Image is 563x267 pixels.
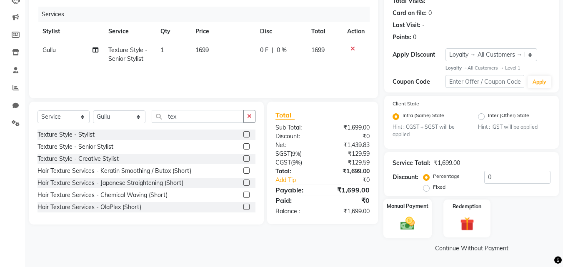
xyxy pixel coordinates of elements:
[155,22,190,41] th: Qty
[152,110,244,123] input: Search or Scan
[453,203,481,210] label: Redemption
[403,112,444,122] label: Intra (Same) State
[269,185,323,195] div: Payable:
[413,33,416,42] div: 0
[386,244,557,253] a: Continue Without Payment
[269,123,323,132] div: Sub Total:
[255,22,306,41] th: Disc
[332,176,376,185] div: ₹0
[393,159,430,167] div: Service Total:
[38,22,103,41] th: Stylist
[323,207,376,216] div: ₹1,699.00
[293,159,300,166] span: 9%
[277,46,287,55] span: 0 %
[393,100,419,107] label: Client State
[393,33,411,42] div: Points:
[428,9,432,17] div: 0
[323,123,376,132] div: ₹1,699.00
[393,21,420,30] div: Last Visit:
[38,130,95,139] div: Texture Style - Stylist
[306,22,343,41] th: Total
[323,150,376,158] div: ₹129.59
[393,173,418,182] div: Discount:
[528,76,551,88] button: Apply
[393,9,427,17] div: Card on file:
[260,46,268,55] span: 0 F
[190,22,255,41] th: Price
[433,172,460,180] label: Percentage
[269,158,323,167] div: ( )
[445,65,468,71] strong: Loyalty →
[272,46,273,55] span: |
[393,77,445,86] div: Coupon Code
[433,183,445,191] label: Fixed
[323,141,376,150] div: ₹1,439.83
[38,142,113,151] div: Texture Style - Senior Stylist
[478,123,550,131] small: Hint : IGST will be applied
[38,7,376,22] div: Services
[38,179,183,187] div: Hair Texture Services - Japanese Straightening (Short)
[445,65,550,72] div: All Customers → Level 1
[38,191,168,200] div: Hair Texture Services - Chemical Waving (Short)
[269,132,323,141] div: Discount:
[488,112,529,122] label: Inter (Other) State
[275,111,295,120] span: Total
[323,185,376,195] div: ₹1,699.00
[108,46,148,62] span: Texture Style - Senior Stylist
[311,46,325,54] span: 1699
[323,195,376,205] div: ₹0
[393,50,445,59] div: Apply Discount
[269,176,331,185] a: Add Tip
[393,123,465,139] small: Hint : CGST + SGST will be applied
[269,207,323,216] div: Balance :
[160,46,164,54] span: 1
[275,159,291,166] span: CGST
[445,75,524,88] input: Enter Offer / Coupon Code
[38,203,141,212] div: Hair Texture Services - OlaPlex (Short)
[103,22,156,41] th: Service
[292,150,300,157] span: 9%
[269,167,323,176] div: Total:
[269,150,323,158] div: ( )
[43,46,56,54] span: Gullu
[396,215,419,232] img: _cash.svg
[38,167,191,175] div: Hair Texture Services - Keratin Smoothing / Butox (Short)
[456,215,478,232] img: _gift.svg
[323,132,376,141] div: ₹0
[323,167,376,176] div: ₹1,699.00
[323,158,376,167] div: ₹129.59
[38,155,119,163] div: Texture Style - Creative Stylist
[269,195,323,205] div: Paid:
[269,141,323,150] div: Net:
[342,22,370,41] th: Action
[275,150,290,157] span: SGST
[422,21,425,30] div: -
[195,46,209,54] span: 1699
[387,202,428,210] label: Manual Payment
[434,159,460,167] div: ₹1,699.00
